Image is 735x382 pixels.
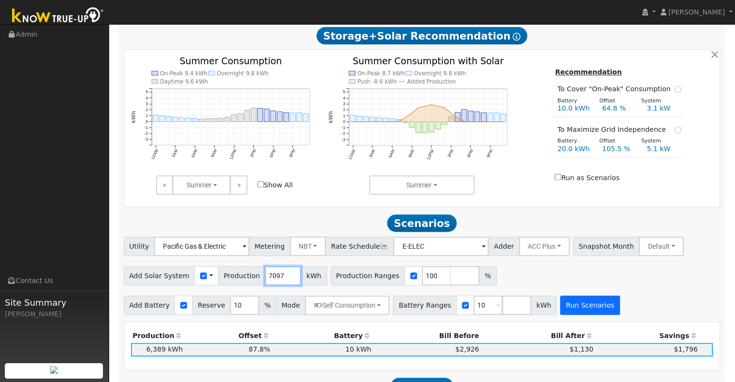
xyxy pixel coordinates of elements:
div: Offset [594,137,636,145]
span: Reserve [192,296,231,315]
circle: onclick="" [496,121,497,122]
rect: onclick="" [159,116,165,122]
div: Battery [552,137,594,145]
button: Summer [173,175,231,195]
text: Added Production [407,78,456,85]
rect: onclick="" [231,115,237,122]
text: 3AM [368,148,376,158]
text: 4 [145,96,148,100]
rect: onclick="" [303,114,308,122]
rect: onclick="" [416,122,421,132]
rect: onclick="" [192,118,198,122]
text: 6AM [388,148,396,158]
rect: onclick="" [297,113,302,122]
text: 6PM [466,148,474,158]
text: 6AM [190,148,198,158]
circle: onclick="" [457,117,458,118]
circle: onclick="" [359,121,360,122]
circle: onclick="" [424,105,425,107]
rect: onclick="" [488,113,493,122]
img: Know True-Up [7,5,109,27]
u: Recommendation [555,68,621,76]
span: To Maximize Grid Independence [557,125,670,135]
rect: onclick="" [173,117,178,122]
rect: onclick="" [166,117,171,122]
circle: onclick="" [365,121,367,122]
circle: onclick="" [463,121,465,122]
rect: onclick="" [389,119,395,122]
div: Offset [594,97,636,105]
rect: onclick="" [435,122,441,129]
span: $1,130 [570,345,593,353]
rect: onclick="" [179,118,184,122]
text: 9PM [288,148,296,158]
rect: onclick="" [153,115,158,122]
rect: onclick="" [494,113,499,122]
th: Bill After [481,329,595,342]
rect: onclick="" [442,122,447,125]
rect: onclick="" [258,108,263,122]
text: -2 [342,131,346,136]
rect: onclick="" [251,108,256,122]
circle: onclick="" [411,113,412,114]
circle: onclick="" [437,105,438,107]
div: System [636,137,678,145]
span: kWh [301,266,327,285]
input: Show All [258,181,264,187]
div: 5.1 kW [642,144,686,154]
text: Overnight 9.8 kWh [414,70,466,77]
div: 3.1 kW [642,103,686,113]
text: Daytime 9.6 kWh [160,78,208,85]
text: 4 [343,96,346,100]
text: On-Peak 8.7 kWh [358,70,405,77]
text: 3AM [171,148,179,158]
text: -3 [144,137,148,142]
span: Utility [124,237,155,256]
span: Add Battery [124,296,175,315]
img: retrieve [50,366,58,374]
text: On-Peak 9.4 kWh [160,70,207,77]
span: Battery Ranges [393,296,457,315]
span: % [259,296,276,315]
rect: onclick="" [429,122,434,132]
text: 9AM [210,148,218,158]
button: Default [639,237,684,256]
circle: onclick="" [503,121,504,122]
text: Summer Consumption [179,56,282,66]
text: 3PM [249,148,257,158]
span: Rate Schedule [325,237,394,256]
text: Summer Consumption with Solar [353,56,504,66]
circle: onclick="" [385,121,386,122]
button: Summer [369,175,475,195]
text: 9PM [486,148,494,158]
i: Show Help [513,33,520,41]
span: Storage+Solar Recommendation [317,27,527,44]
text: 1 [145,113,148,118]
text: 2 [343,107,346,112]
text: -3 [342,137,346,142]
th: Battery [272,329,373,342]
a: < [156,175,173,195]
div: System [636,97,678,105]
circle: onclick="" [470,121,471,122]
rect: onclick="" [284,113,289,122]
span: kWh [531,296,557,315]
rect: onclick="" [475,112,480,122]
span: Savings [659,332,689,340]
div: [PERSON_NAME] [5,309,103,319]
rect: onclick="" [357,116,362,122]
div: Battery [552,97,594,105]
span: $1,796 [674,345,697,353]
text: -1 [144,125,148,130]
span: $2,926 [455,345,479,353]
rect: onclick="" [409,122,415,127]
text: 3PM [447,148,455,158]
span: Production [218,266,265,285]
circle: onclick="" [352,121,354,122]
rect: onclick="" [218,118,224,122]
th: Production [131,329,185,342]
rect: onclick="" [481,113,486,122]
a: > [230,175,247,195]
rect: onclick="" [238,113,243,122]
rect: onclick="" [264,109,269,122]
